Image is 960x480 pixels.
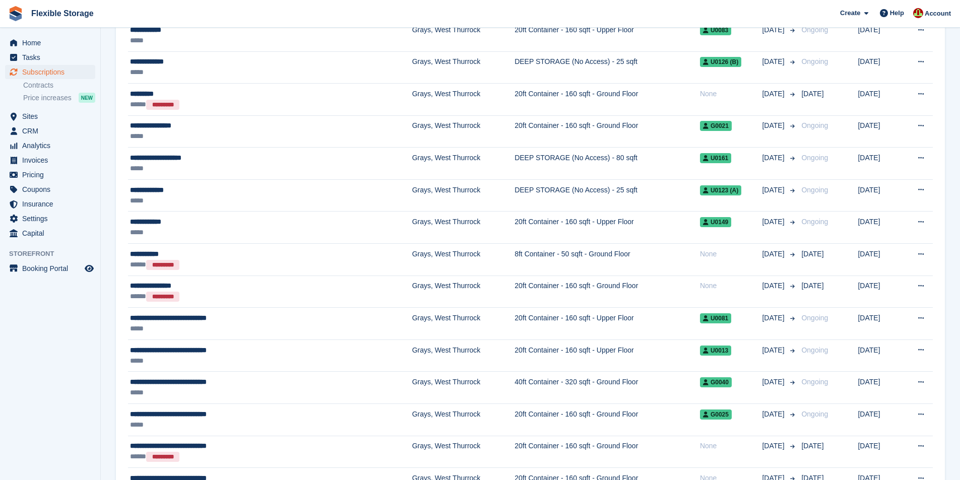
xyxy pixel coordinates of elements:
div: NEW [79,93,95,103]
span: U0081 [700,313,731,323]
td: Grays, West Thurrock [412,19,515,51]
span: Ongoing [801,410,828,418]
td: 20ft Container - 160 sqft - Ground Floor [515,436,700,468]
td: [DATE] [858,276,901,308]
span: [DATE] [762,185,786,195]
span: G0040 [700,377,732,387]
div: None [700,249,762,259]
td: Grays, West Thurrock [412,339,515,372]
span: [DATE] [762,281,786,291]
span: Analytics [22,139,83,153]
a: menu [5,65,95,79]
td: Grays, West Thurrock [412,308,515,340]
span: U0083 [700,25,731,35]
span: Insurance [22,197,83,211]
span: Ongoing [801,186,828,194]
a: menu [5,182,95,196]
span: Ongoing [801,378,828,386]
a: menu [5,226,95,240]
span: G0021 [700,121,732,131]
td: [DATE] [858,404,901,436]
a: menu [5,261,95,276]
td: 20ft Container - 160 sqft - Ground Floor [515,276,700,308]
span: [DATE] [801,282,823,290]
span: Ongoing [801,314,828,322]
a: Contracts [23,81,95,90]
td: Grays, West Thurrock [412,84,515,116]
span: U0149 [700,217,731,227]
img: stora-icon-8386f47178a22dfd0bd8f6a31ec36ba5ce8667c1dd55bd0f319d3a0aa187defe.svg [8,6,23,21]
div: None [700,281,762,291]
td: [DATE] [858,244,901,276]
span: Pricing [22,168,83,182]
span: Sites [22,109,83,123]
div: None [700,441,762,451]
td: 20ft Container - 160 sqft - Upper Floor [515,339,700,372]
span: CRM [22,124,83,138]
span: [DATE] [762,25,786,35]
td: Grays, West Thurrock [412,51,515,84]
span: Coupons [22,182,83,196]
span: Invoices [22,153,83,167]
span: Account [925,9,951,19]
span: [DATE] [762,153,786,163]
span: Home [22,36,83,50]
span: Price increases [23,93,72,103]
span: [DATE] [801,250,823,258]
a: menu [5,139,95,153]
a: menu [5,109,95,123]
span: [DATE] [762,89,786,99]
span: Ongoing [801,121,828,129]
span: [DATE] [801,442,823,450]
td: 20ft Container - 160 sqft - Upper Floor [515,308,700,340]
td: [DATE] [858,308,901,340]
span: Storefront [9,249,100,259]
td: [DATE] [858,115,901,148]
span: [DATE] [762,313,786,323]
a: Price increases NEW [23,92,95,103]
span: [DATE] [762,441,786,451]
td: Grays, West Thurrock [412,244,515,276]
span: U0161 [700,153,731,163]
span: Ongoing [801,218,828,226]
td: 20ft Container - 160 sqft - Upper Floor [515,212,700,244]
a: menu [5,50,95,64]
img: David Jones [913,8,923,18]
td: [DATE] [858,179,901,212]
span: Booking Portal [22,261,83,276]
span: U0013 [700,346,731,356]
span: [DATE] [762,56,786,67]
span: [DATE] [762,345,786,356]
a: menu [5,36,95,50]
td: Grays, West Thurrock [412,115,515,148]
td: [DATE] [858,372,901,404]
td: 40ft Container - 320 sqft - Ground Floor [515,372,700,404]
span: [DATE] [801,90,823,98]
td: DEEP STORAGE (No Access) - 25 sqft [515,51,700,84]
span: Settings [22,212,83,226]
td: [DATE] [858,436,901,468]
td: Grays, West Thurrock [412,276,515,308]
td: [DATE] [858,148,901,180]
td: 20ft Container - 160 sqft - Ground Floor [515,84,700,116]
span: Help [890,8,904,18]
span: [DATE] [762,217,786,227]
a: menu [5,168,95,182]
td: Grays, West Thurrock [412,179,515,212]
a: menu [5,153,95,167]
span: Ongoing [801,26,828,34]
a: Preview store [83,262,95,275]
td: 20ft Container - 160 sqft - Upper Floor [515,19,700,51]
span: Tasks [22,50,83,64]
td: [DATE] [858,19,901,51]
span: Capital [22,226,83,240]
td: [DATE] [858,212,901,244]
td: Grays, West Thurrock [412,212,515,244]
span: Create [840,8,860,18]
span: Ongoing [801,154,828,162]
span: Subscriptions [22,65,83,79]
div: None [700,89,762,99]
td: Grays, West Thurrock [412,404,515,436]
a: menu [5,124,95,138]
td: DEEP STORAGE (No Access) - 25 sqft [515,179,700,212]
